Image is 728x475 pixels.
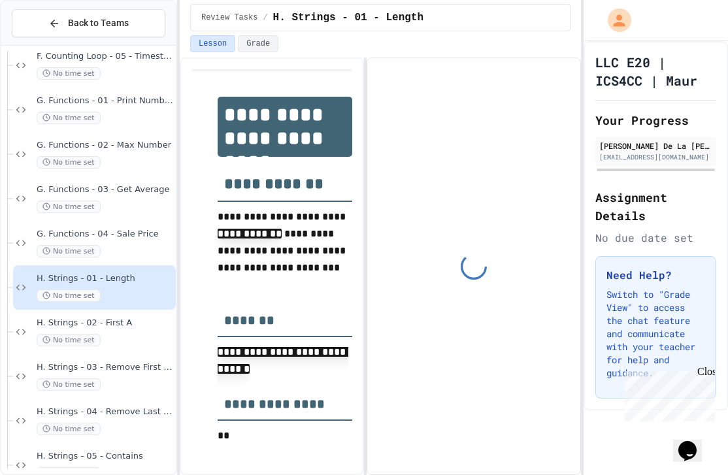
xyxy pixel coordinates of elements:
iframe: chat widget [673,423,715,462]
button: Back to Teams [12,9,165,37]
span: Review Tasks [201,12,257,23]
span: G. Functions - 04 - Sale Price [37,229,173,240]
span: No time set [37,423,101,435]
span: No time set [37,67,101,80]
h2: Assignment Details [595,188,716,225]
span: H. Strings - 02 - First A [37,318,173,329]
span: No time set [37,289,101,302]
span: G. Functions - 01 - Print Numbers [37,95,173,106]
span: No time set [37,112,101,124]
button: Lesson [190,35,235,52]
span: No time set [37,334,101,346]
span: G. Functions - 02 - Max Number [37,140,173,151]
h3: Need Help? [606,267,705,283]
div: [PERSON_NAME] De La [PERSON_NAME] [599,140,712,152]
iframe: chat widget [620,366,715,421]
div: My Account [594,5,635,35]
div: No due date set [595,230,716,246]
h1: LLC E20 | ICS4CC | Maur [595,53,716,90]
span: No time set [37,378,101,391]
span: G. Functions - 03 - Get Average [37,184,173,195]
span: No time set [37,245,101,257]
span: No time set [37,201,101,213]
span: Back to Teams [68,16,129,30]
div: [EMAIL_ADDRESS][DOMAIN_NAME] [599,152,712,162]
span: No time set [37,156,101,169]
span: H. Strings - 01 - Length [37,273,173,284]
span: H. Strings - 04 - Remove Last Character [37,406,173,418]
h2: Your Progress [595,111,716,129]
span: H. Strings - 05 - Contains [37,451,173,462]
span: H. Strings - 03 - Remove First Character [37,362,173,373]
span: F. Counting Loop - 05 - Timestable [37,51,173,62]
p: Switch to "Grade View" to access the chat feature and communicate with your teacher for help and ... [606,288,705,380]
button: Grade [238,35,278,52]
span: H. Strings - 01 - Length [273,10,423,25]
div: Chat with us now!Close [5,5,90,83]
span: / [263,12,267,23]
